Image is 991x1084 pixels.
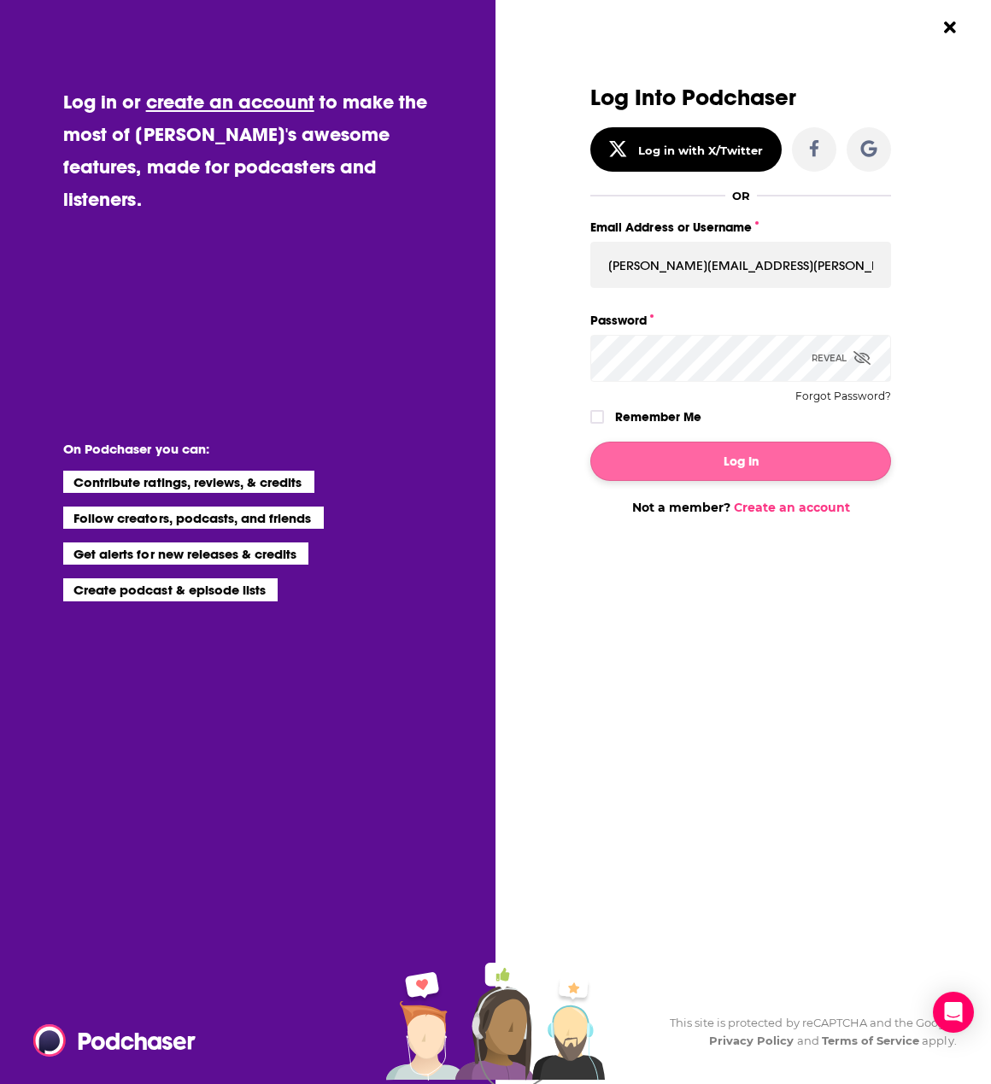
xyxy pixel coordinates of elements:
[63,578,278,601] li: Create podcast & episode lists
[656,1014,957,1050] div: This site is protected by reCAPTCHA and the Google and apply.
[812,335,871,381] div: Reveal
[615,406,701,428] label: Remember Me
[590,242,891,288] input: Email Address or Username
[732,189,750,202] div: OR
[734,500,850,515] a: Create an account
[146,90,314,114] a: create an account
[590,500,891,515] div: Not a member?
[638,144,764,157] div: Log in with X/Twitter
[63,471,314,493] li: Contribute ratings, reviews, & credits
[590,216,891,238] label: Email Address or Username
[590,127,782,172] button: Log in with X/Twitter
[590,309,891,331] label: Password
[63,441,405,457] li: On Podchaser you can:
[933,992,974,1033] div: Open Intercom Messenger
[822,1034,920,1047] a: Terms of Service
[590,442,891,481] button: Log In
[709,1034,795,1047] a: Privacy Policy
[63,507,324,529] li: Follow creators, podcasts, and friends
[934,11,966,44] button: Close Button
[795,390,891,402] button: Forgot Password?
[590,85,891,110] h3: Log Into Podchaser
[63,542,308,565] li: Get alerts for new releases & credits
[33,1024,197,1057] img: Podchaser - Follow, Share and Rate Podcasts
[33,1024,184,1057] a: Podchaser - Follow, Share and Rate Podcasts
